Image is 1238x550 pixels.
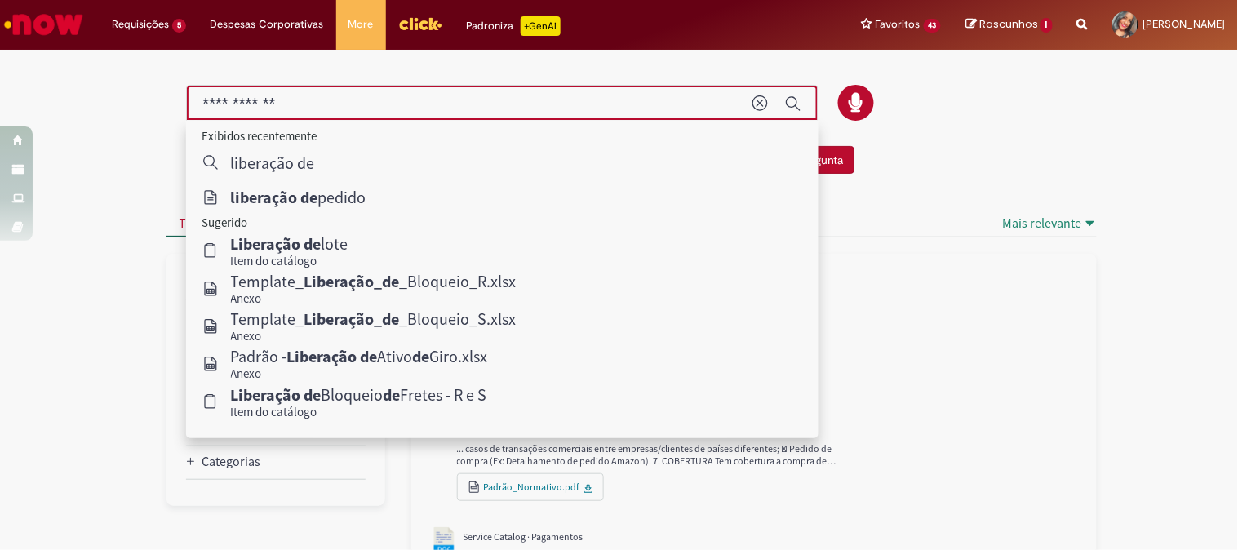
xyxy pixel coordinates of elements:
[2,8,86,41] img: ServiceNow
[348,16,374,33] span: More
[924,19,942,33] span: 43
[876,16,921,33] span: Favoritos
[1143,17,1226,31] span: [PERSON_NAME]
[979,16,1038,32] span: Rascunhos
[965,17,1053,33] a: Rascunhos
[1041,18,1053,33] span: 1
[211,16,324,33] span: Despesas Corporativas
[398,11,442,36] img: click_logo_yellow_360x200.png
[521,16,561,36] p: +GenAi
[172,19,186,33] span: 5
[112,16,169,33] span: Requisições
[467,16,561,36] div: Padroniza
